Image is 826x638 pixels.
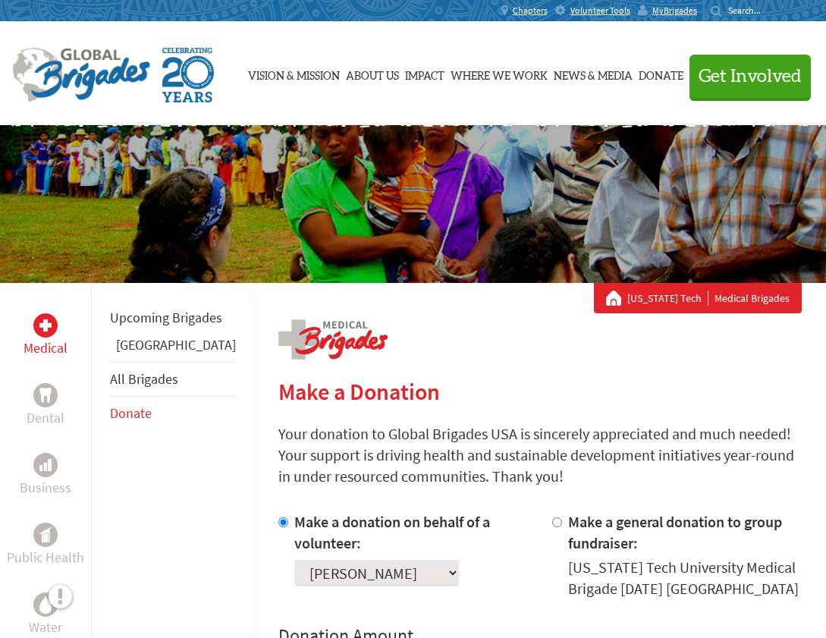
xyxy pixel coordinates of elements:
span: Volunteer Tools [570,5,630,17]
img: Global Brigades Celebrating 20 Years [162,48,214,102]
span: Chapters [513,5,548,17]
a: [GEOGRAPHIC_DATA] [116,336,236,354]
div: Medical Brigades [606,291,790,306]
p: Dental [27,407,64,429]
a: Vision & Mission [248,36,340,112]
a: WaterWater [29,592,62,638]
a: Donate [110,404,152,422]
p: Your donation to Global Brigades USA is sincerely appreciated and much needed! Your support is dr... [278,423,802,487]
div: Public Health [33,523,58,547]
a: Upcoming Brigades [110,309,222,326]
label: Make a general donation to group fundraiser: [568,512,782,552]
a: Where We Work [451,36,548,112]
li: All Brigades [110,362,236,397]
div: Water [33,592,58,617]
input: Search... [728,5,771,16]
a: Donate [639,36,683,112]
span: Get Involved [699,68,802,86]
div: Business [33,453,58,477]
label: Make a donation on behalf of a volunteer: [294,512,490,552]
a: MedicalMedical [24,313,68,359]
a: All Brigades [110,370,178,388]
img: Public Health [39,527,52,542]
img: Global Brigades Logo [12,48,150,102]
img: logo-medical.png [278,319,388,360]
img: Business [39,459,52,471]
img: Water [39,596,52,613]
a: [US_STATE] Tech [627,291,708,306]
p: Medical [24,338,68,359]
div: Medical [33,313,58,338]
a: DentalDental [27,383,64,429]
p: Water [29,617,62,638]
img: Medical [39,319,52,332]
h2: Make a Donation [278,378,802,405]
a: Impact [405,36,444,112]
a: Public HealthPublic Health [7,523,84,568]
a: News & Media [554,36,633,112]
a: BusinessBusiness [20,453,71,498]
li: Donate [110,397,236,430]
p: Public Health [7,547,84,568]
p: Business [20,477,71,498]
div: [US_STATE] Tech University Medical Brigade [DATE] [GEOGRAPHIC_DATA] [568,557,802,599]
span: MyBrigades [652,5,697,17]
img: Dental [39,388,52,402]
button: Get Involved [689,55,811,98]
li: Ghana [110,335,236,362]
div: Dental [33,383,58,407]
a: About Us [346,36,399,112]
li: Upcoming Brigades [110,301,236,335]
